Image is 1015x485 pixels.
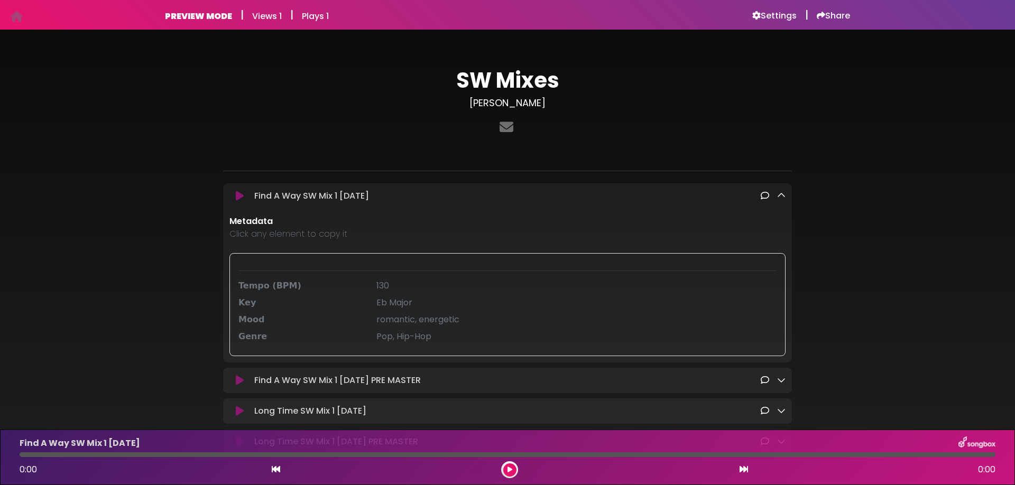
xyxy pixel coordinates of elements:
[978,463,995,476] span: 0:00
[20,437,140,450] p: Find A Way SW Mix 1 [DATE]
[752,11,797,21] a: Settings
[254,190,369,202] p: Find A Way SW Mix 1 [DATE]
[254,405,366,417] p: Long Time SW Mix 1 [DATE]
[252,11,282,21] h6: Views 1
[223,68,792,93] h1: SW Mixes
[232,313,370,326] div: Mood
[817,11,850,21] a: Share
[232,330,370,343] div: Genre
[20,463,37,475] span: 0:00
[376,330,431,342] span: Pop, Hip-Hop
[165,11,232,21] h6: PREVIEW MODE
[229,215,786,228] p: Metadata
[376,279,389,292] span: 130
[223,97,792,109] h3: [PERSON_NAME]
[376,296,412,309] span: Eb Major
[232,279,370,292] div: Tempo (BPM)
[290,8,293,21] h5: |
[302,11,329,21] h6: Plays 1
[241,8,244,21] h5: |
[229,228,786,240] p: Click any element to copy it
[232,296,370,309] div: Key
[805,8,808,21] h5: |
[254,374,421,387] p: Find A Way SW Mix 1 [DATE] PRE MASTER
[958,436,995,450] img: songbox-logo-white.png
[376,313,459,325] span: romantic, energetic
